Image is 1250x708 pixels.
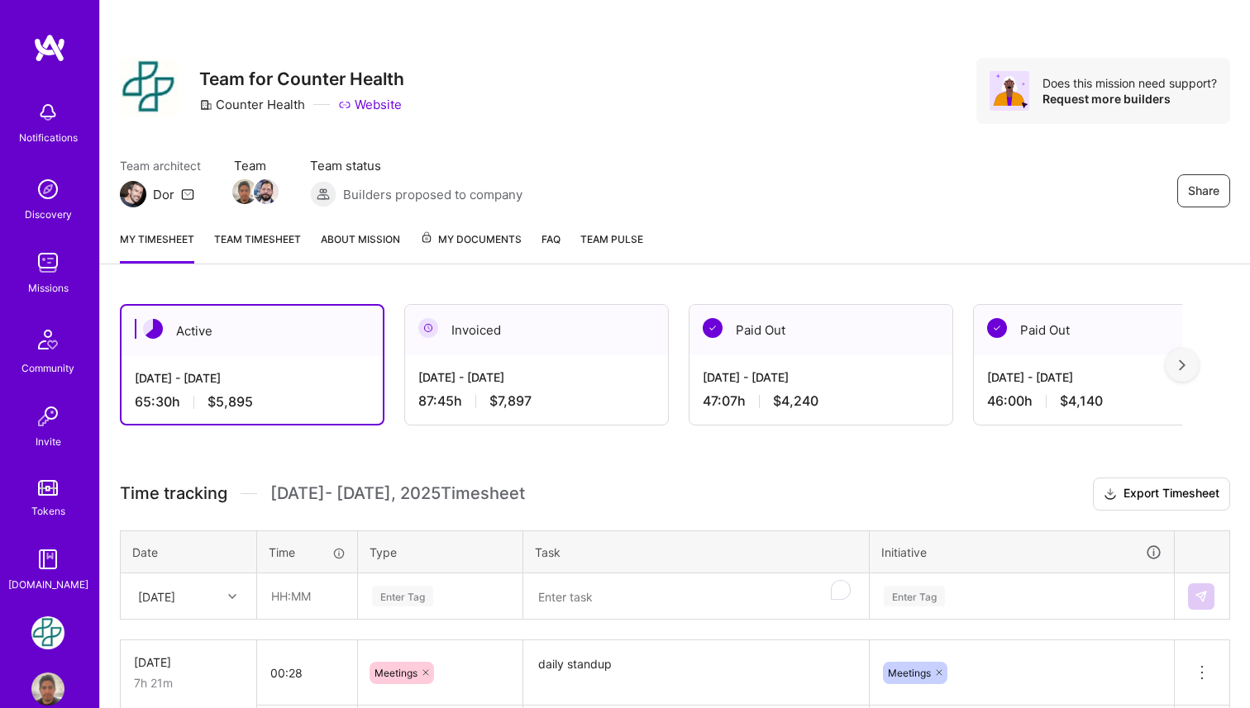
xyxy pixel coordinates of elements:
[358,530,523,573] th: Type
[310,181,336,207] img: Builders proposed to company
[8,576,88,593] div: [DOMAIN_NAME]
[27,616,69,649] a: Counter Health: Team for Counter Health
[343,186,522,203] span: Builders proposed to company
[987,392,1224,410] div: 46:00 h
[987,368,1224,386] div: [DATE] - [DATE]
[1042,75,1217,91] div: Does this mission need support?
[232,179,257,204] img: Team Member Avatar
[523,530,870,573] th: Task
[31,173,64,206] img: discovery
[21,359,74,377] div: Community
[310,157,522,174] span: Team status
[703,368,939,386] div: [DATE] - [DATE]
[420,230,522,249] span: My Documents
[420,230,522,264] a: My Documents
[689,305,952,355] div: Paid Out
[31,616,64,649] img: Counter Health: Team for Counter Health
[489,392,532,410] span: $7,897
[135,393,370,411] div: 65:30 h
[987,318,1007,338] img: Paid Out
[120,181,146,207] img: Team Architect
[199,69,404,89] h3: Team for Counter Health
[1104,486,1117,503] i: icon Download
[31,502,65,520] div: Tokens
[888,667,931,679] span: Meetings
[1093,478,1230,511] button: Export Timesheet
[134,674,243,691] div: 7h 21m
[884,583,945,609] div: Enter Tag
[703,392,939,410] div: 47:07 h
[134,653,243,671] div: [DATE]
[990,71,1029,111] img: Avatar
[269,544,346,561] div: Time
[1179,359,1186,371] img: right
[25,206,72,223] div: Discovery
[1042,91,1217,107] div: Request more builders
[405,305,668,355] div: Invoiced
[375,667,417,679] span: Meetings
[214,230,301,264] a: Team timesheet
[38,480,58,496] img: tokens
[27,672,69,706] a: User Avatar
[33,33,66,63] img: logo
[208,393,253,411] span: $5,895
[28,279,69,297] div: Missions
[1188,183,1219,199] span: Share
[321,230,400,264] a: About Mission
[153,186,174,203] div: Dor
[199,98,212,112] i: icon CompanyGray
[418,368,655,386] div: [DATE] - [DATE]
[234,178,255,206] a: Team Member Avatar
[181,188,194,201] i: icon Mail
[135,369,370,387] div: [DATE] - [DATE]
[525,575,867,619] textarea: To enrich screen reader interactions, please activate Accessibility in Grammarly extension settings
[254,179,279,204] img: Team Member Avatar
[255,178,277,206] a: Team Member Avatar
[418,318,438,338] img: Invoiced
[120,230,194,264] a: My timesheet
[773,392,818,410] span: $4,240
[1177,174,1230,207] button: Share
[1195,590,1208,603] img: Submit
[270,483,525,504] span: [DATE] - [DATE] , 2025 Timesheet
[199,96,305,113] div: Counter Health
[120,58,179,117] img: Company Logo
[703,318,723,338] img: Paid Out
[258,574,356,618] input: HH:MM
[28,320,68,359] img: Community
[19,129,78,146] div: Notifications
[120,483,227,504] span: Time tracking
[372,583,433,609] div: Enter Tag
[1060,392,1103,410] span: $4,140
[234,157,277,174] span: Team
[138,587,175,605] div: [DATE]
[120,157,201,174] span: Team architect
[31,543,64,576] img: guide book
[31,246,64,279] img: teamwork
[974,305,1237,355] div: Paid Out
[525,642,867,704] textarea: daily standup
[580,230,643,264] a: Team Pulse
[143,319,163,339] img: Active
[418,392,655,410] div: 87:45 h
[257,651,357,695] input: HH:MM
[881,543,1162,562] div: Initiative
[31,400,64,433] img: Invite
[338,96,402,113] a: Website
[31,96,64,129] img: bell
[542,230,561,264] a: FAQ
[228,592,236,601] i: icon Chevron
[121,530,257,573] th: Date
[122,306,383,356] div: Active
[580,233,643,245] span: Team Pulse
[36,433,61,450] div: Invite
[31,672,64,706] img: User Avatar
